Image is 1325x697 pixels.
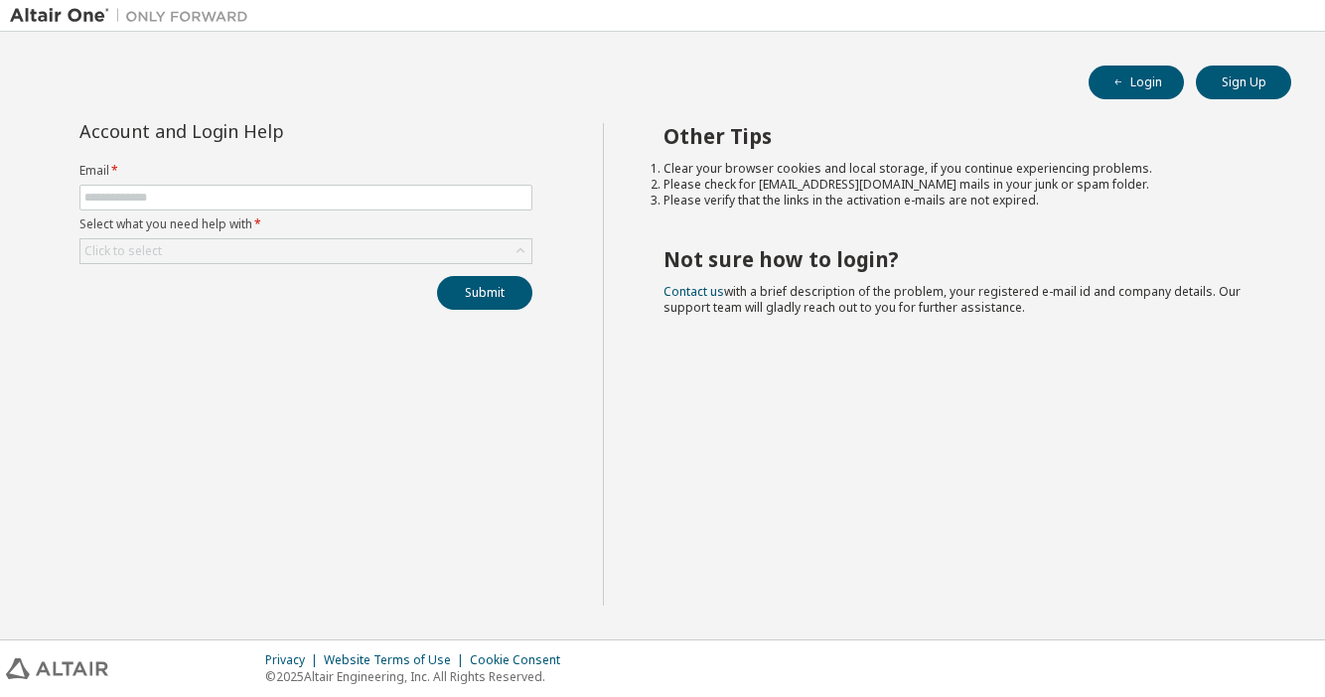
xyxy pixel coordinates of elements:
[324,652,470,668] div: Website Terms of Use
[663,177,1256,193] li: Please check for [EMAIL_ADDRESS][DOMAIN_NAME] mails in your junk or spam folder.
[10,6,258,26] img: Altair One
[663,246,1256,272] h2: Not sure how to login?
[80,239,531,263] div: Click to select
[663,123,1256,149] h2: Other Tips
[79,123,442,139] div: Account and Login Help
[437,276,532,310] button: Submit
[265,668,572,685] p: © 2025 Altair Engineering, Inc. All Rights Reserved.
[265,652,324,668] div: Privacy
[84,243,162,259] div: Click to select
[1089,66,1184,99] button: Login
[1196,66,1291,99] button: Sign Up
[663,193,1256,209] li: Please verify that the links in the activation e-mails are not expired.
[663,283,724,300] a: Contact us
[663,283,1241,316] span: with a brief description of the problem, your registered e-mail id and company details. Our suppo...
[6,658,108,679] img: altair_logo.svg
[470,652,572,668] div: Cookie Consent
[663,161,1256,177] li: Clear your browser cookies and local storage, if you continue experiencing problems.
[79,216,532,232] label: Select what you need help with
[79,163,532,179] label: Email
